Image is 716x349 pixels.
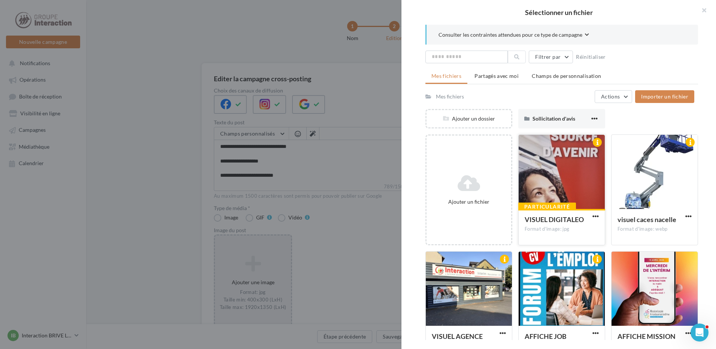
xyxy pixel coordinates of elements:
[431,73,461,79] span: Mes fichiers
[518,203,576,211] div: Particularité
[533,115,575,122] span: Sollicitation d'avis
[439,31,582,39] span: Consulter les contraintes attendues pour ce type de campagne
[641,93,688,100] span: Importer un fichier
[635,90,694,103] button: Importer un fichier
[432,332,483,340] span: VISUEL AGENCE
[430,198,508,206] div: Ajouter un fichier
[618,226,692,233] div: Format d'image: webp
[529,51,573,63] button: Filtrer par
[595,90,632,103] button: Actions
[525,215,584,224] span: VISUEL DIGITALEO
[439,31,589,40] button: Consulter les contraintes attendues pour ce type de campagne
[413,9,704,16] h2: Sélectionner un fichier
[573,52,609,61] button: Réinitialiser
[436,93,464,100] div: Mes fichiers
[618,215,676,224] span: visuel caces nacelle
[601,93,620,100] span: Actions
[691,324,709,342] iframe: Intercom live chat
[474,73,519,79] span: Partagés avec moi
[427,115,511,122] div: Ajouter un dossier
[532,73,601,79] span: Champs de personnalisation
[525,226,599,233] div: Format d'image: jpg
